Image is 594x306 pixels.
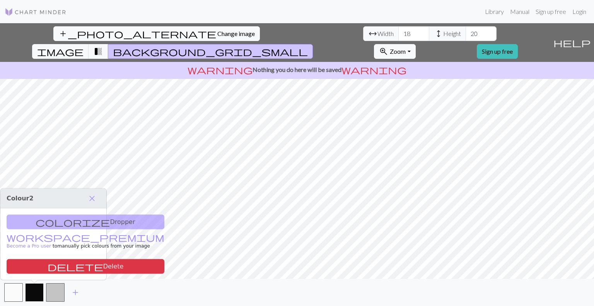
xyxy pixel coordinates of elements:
span: close [87,193,97,204]
button: Add color [66,285,85,300]
span: Height [443,29,461,38]
span: add_photo_alternate [58,28,216,39]
img: Logo [5,7,67,17]
span: delete [48,261,103,272]
span: Change image [217,30,255,37]
small: to manually pick colours from your image [7,235,164,249]
span: Colour 2 [7,195,34,202]
span: workspace_premium [7,232,164,243]
a: Library [482,4,507,19]
span: warning [188,64,253,75]
button: Close [84,192,100,205]
span: transition_fade [94,46,103,57]
p: Nothing you do here will be saved [3,65,591,74]
span: image [37,46,84,57]
span: warning [341,64,406,75]
span: arrow_range [368,28,377,39]
a: Become a Pro user [7,235,164,249]
button: Change image [53,26,260,41]
a: Sign up free [477,44,518,59]
span: Width [377,29,394,38]
span: zoom_in [379,46,388,57]
span: height [434,28,443,39]
a: Sign up free [533,4,569,19]
span: add [71,287,80,298]
button: Delete color [7,259,164,274]
a: Manual [507,4,533,19]
span: background_grid_small [113,46,308,57]
button: Help [550,23,594,62]
button: Zoom [374,44,415,59]
a: Login [569,4,589,19]
span: Zoom [390,48,406,55]
span: help [553,37,591,48]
